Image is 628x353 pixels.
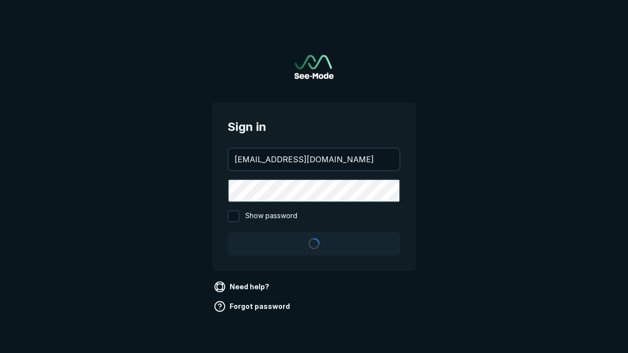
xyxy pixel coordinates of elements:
a: Forgot password [212,299,294,314]
span: Show password [245,210,297,222]
a: Go to sign in [294,55,334,79]
a: Need help? [212,279,273,295]
input: your@email.com [229,149,399,170]
img: See-Mode Logo [294,55,334,79]
span: Sign in [228,118,400,136]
